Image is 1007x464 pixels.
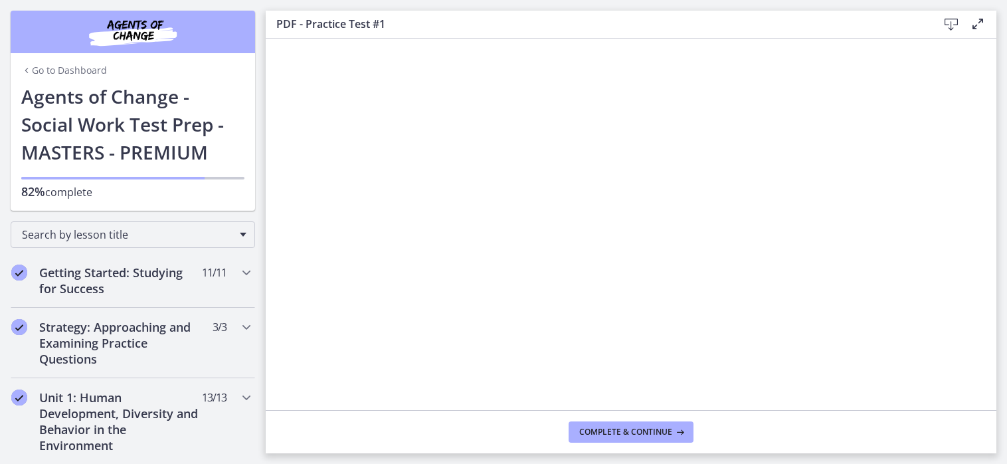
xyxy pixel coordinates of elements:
h2: Strategy: Approaching and Examining Practice Questions [39,319,201,367]
span: Search by lesson title [22,227,233,242]
i: Completed [11,390,27,406]
span: 82% [21,183,45,199]
span: 11 / 11 [202,265,227,281]
span: 3 / 3 [213,319,227,335]
div: Search by lesson title [11,221,255,248]
h2: Getting Started: Studying for Success [39,265,201,296]
a: Go to Dashboard [21,64,107,77]
span: 13 / 13 [202,390,227,406]
img: Agents of Change [53,16,213,48]
h2: Unit 1: Human Development, Diversity and Behavior in the Environment [39,390,201,453]
h1: Agents of Change - Social Work Test Prep - MASTERS - PREMIUM [21,82,244,166]
i: Completed [11,319,27,335]
span: Complete & continue [579,427,672,437]
button: Complete & continue [569,421,693,443]
h3: PDF - Practice Test #1 [276,16,917,32]
i: Completed [11,265,27,281]
p: complete [21,183,244,200]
